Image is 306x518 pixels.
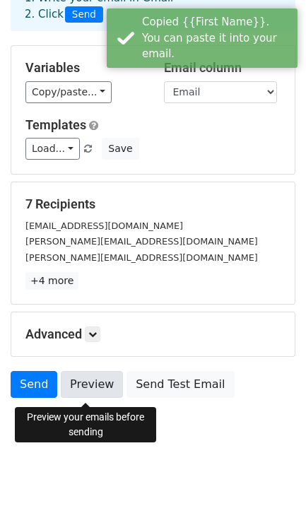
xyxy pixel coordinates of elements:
[25,81,112,103] a: Copy/paste...
[25,220,183,231] small: [EMAIL_ADDRESS][DOMAIN_NAME]
[65,6,103,23] span: Send
[25,117,86,132] a: Templates
[235,450,306,518] iframe: Chat Widget
[61,371,123,398] a: Preview
[11,371,57,398] a: Send
[25,326,281,342] h5: Advanced
[25,236,258,247] small: [PERSON_NAME][EMAIL_ADDRESS][DOMAIN_NAME]
[102,138,139,160] button: Save
[25,60,143,76] h5: Variables
[142,14,292,62] div: Copied {{First Name}}. You can paste it into your email.
[25,252,258,263] small: [PERSON_NAME][EMAIL_ADDRESS][DOMAIN_NAME]
[164,60,281,76] h5: Email column
[25,196,281,212] h5: 7 Recipients
[25,272,78,290] a: +4 more
[126,371,234,398] a: Send Test Email
[25,138,80,160] a: Load...
[15,407,156,442] div: Preview your emails before sending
